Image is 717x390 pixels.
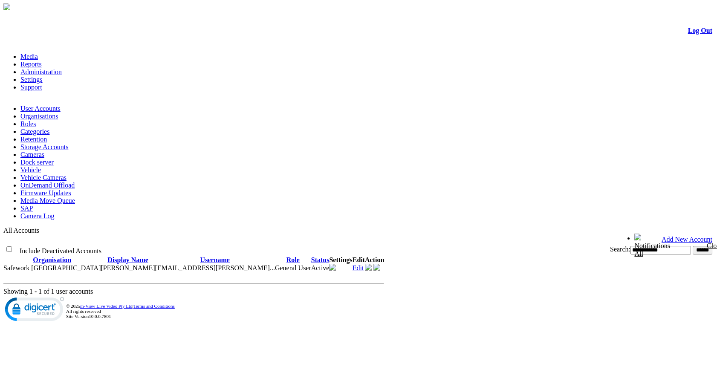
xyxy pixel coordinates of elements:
[20,143,68,150] a: Storage Accounts
[66,303,712,319] div: © 2025 | All rights reserved
[311,264,330,272] td: Active
[155,264,275,272] span: guy.reynolds@safework.nsw.gov.au
[200,256,230,263] a: Username
[3,227,39,234] span: All Accounts
[350,246,712,254] div: Search:
[365,256,384,264] th: Action
[20,128,49,135] a: Categories
[20,182,75,189] a: OnDemand Offload
[311,256,330,263] a: Status
[66,314,712,319] div: Site Version
[353,256,365,264] th: Edit
[101,264,155,272] span: Contact Method: SMS and Email
[20,136,47,143] a: Retention
[20,76,43,83] a: Settings
[89,314,111,319] span: 10.0.0.7801
[3,288,93,295] span: Showing 1 - 1 of 1 user accounts
[20,120,36,127] a: Roles
[20,113,58,120] a: Organisations
[20,189,71,196] a: Firmware Updates
[20,159,54,166] a: Dock server
[20,84,42,91] a: Support
[133,303,175,309] a: Terms and Conditions
[3,264,101,272] span: Safework [GEOGRAPHIC_DATA]
[20,197,75,204] a: Media Move Queue
[20,53,38,60] a: Media
[20,212,55,220] a: Camera Log
[107,256,148,263] a: Display Name
[20,166,41,173] a: Vehicle
[20,174,66,181] a: Vehicle Cameras
[20,205,33,212] a: SAP
[20,68,62,75] a: Administration
[365,264,372,271] img: user-active-green-icon.svg
[20,247,101,254] span: Include Deactivated Accounts
[20,151,44,158] a: Cameras
[514,234,617,240] span: Welcome, [PERSON_NAME] (Administrator)
[20,61,42,68] a: Reports
[634,242,696,257] div: Notifications
[33,256,71,263] a: Organisation
[20,105,61,112] a: User Accounts
[688,27,712,34] a: Log Out
[5,297,64,326] img: DigiCert Secured Site Seal
[365,265,372,272] a: Deactivate
[275,264,311,272] td: General User
[353,264,364,272] a: Edit
[634,234,641,240] img: bell24.png
[373,264,380,271] img: mfa-shield-white-icon.svg
[80,303,133,309] a: m-View Live Video Pty Ltd
[3,3,10,10] img: arrow-3.png
[329,264,336,271] img: camera24.png
[286,256,300,263] a: Role
[329,256,352,264] th: Settings
[373,265,380,272] a: MFA Not Set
